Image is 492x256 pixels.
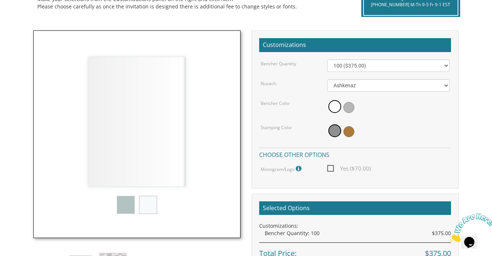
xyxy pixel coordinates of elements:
[259,147,451,160] h4: Choose other options
[261,164,303,173] label: Monogram/Logo
[3,3,48,32] img: Chat attention grabber
[259,222,451,230] div: Customizations:
[447,210,492,245] iframe: chat widget
[432,230,451,237] span: $375.00
[261,61,296,67] label: Bencher Quantity
[259,201,451,215] h2: Selected Options
[259,38,451,52] h2: Customizations
[327,164,371,173] span: Yes ($70.00)
[33,30,241,238] img: ncsy.jpg
[261,100,290,106] label: Bencher Color
[261,80,276,87] label: Nusach
[265,230,451,237] div: Bencher Quantity: 100
[261,124,292,131] label: Stamping Color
